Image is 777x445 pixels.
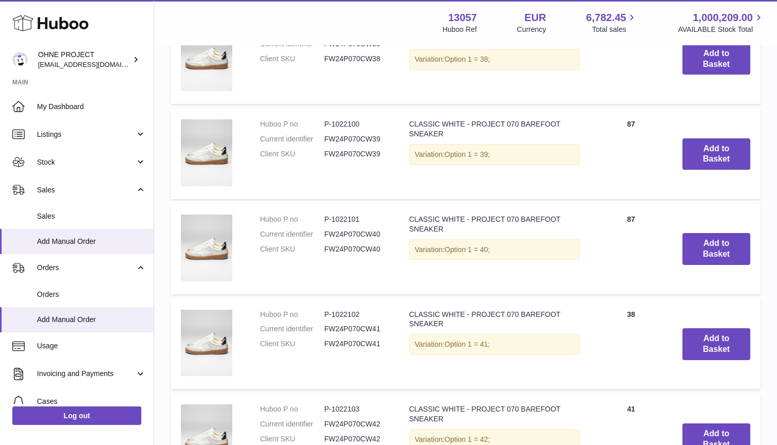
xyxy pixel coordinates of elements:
[399,14,590,104] td: CLASSIC WHITE - PROJECT 070 BAREFOOT SNEAKER
[37,157,135,167] span: Stock
[324,434,388,444] dd: FW24P070CW42
[37,369,135,379] span: Invoicing and Payments
[181,119,232,186] img: CLASSIC WHITE - PROJECT 070 BAREFOOT SNEAKER
[37,397,146,406] span: Cases
[399,299,590,389] td: CLASSIC WHITE - PROJECT 070 BAREFOOT SNEAKER
[586,11,626,25] span: 6,782.45
[260,54,324,64] dt: Client SKU
[260,134,324,144] dt: Current identifier
[682,43,750,75] button: Add to Basket
[442,25,477,34] div: Huboo Ref
[445,340,490,348] span: Option 1 = 41;
[524,11,546,25] strong: EUR
[409,239,580,260] div: Variation:
[324,244,388,254] dd: FW24P070CW40
[678,11,765,34] a: 1,000,209.00 AVAILABLE Stock Total
[324,339,388,349] dd: FW24P070CW41
[260,244,324,254] dt: Client SKU
[260,419,324,429] dt: Current identifier
[324,54,388,64] dd: FW24P070CW38
[260,434,324,444] dt: Client SKU
[324,324,388,334] dd: FW24P070CW41
[445,55,490,63] span: Option 1 = 38;
[445,435,490,443] span: Option 1 = 42;
[590,299,672,389] td: 38
[590,204,672,294] td: 87
[260,310,324,319] dt: Huboo P no
[324,404,388,414] dd: P-1022103
[37,130,135,139] span: Listings
[590,14,672,104] td: 81
[181,215,232,281] img: CLASSIC WHITE - PROJECT 070 BAREFOOT SNEAKER
[37,211,146,221] span: Sales
[260,119,324,129] dt: Huboo P no
[181,24,232,91] img: CLASSIC WHITE - PROJECT 070 BAREFOOT SNEAKER
[693,11,753,25] span: 1,000,209.00
[517,25,546,34] div: Currency
[260,324,324,334] dt: Current identifier
[590,109,672,199] td: 87
[324,419,388,429] dd: FW24P070CW42
[448,11,477,25] strong: 13057
[682,328,750,360] button: Add to Basket
[586,11,638,34] a: 6,782.45 Total sales
[324,119,388,129] dd: P-1022100
[37,102,146,112] span: My Dashboard
[260,215,324,224] dt: Huboo P no
[260,229,324,239] dt: Current identifier
[37,315,146,325] span: Add Manual Order
[445,150,490,158] span: Option 1 = 39;
[592,25,638,34] span: Total sales
[409,334,580,355] div: Variation:
[445,245,490,254] span: Option 1 = 40;
[399,109,590,199] td: CLASSIC WHITE - PROJECT 070 BAREFOOT SNEAKER
[682,233,750,265] button: Add to Basket
[37,263,135,273] span: Orders
[37,237,146,246] span: Add Manual Order
[37,341,146,351] span: Usage
[678,25,765,34] span: AVAILABLE Stock Total
[260,404,324,414] dt: Huboo P no
[12,406,141,425] a: Log out
[409,144,580,165] div: Variation:
[37,185,135,195] span: Sales
[37,290,146,299] span: Orders
[260,149,324,159] dt: Client SKU
[12,52,28,67] img: support@ohneproject.com
[399,204,590,294] td: CLASSIC WHITE - PROJECT 070 BAREFOOT SNEAKER
[324,149,388,159] dd: FW24P070CW39
[324,229,388,239] dd: FW24P070CW40
[260,339,324,349] dt: Client SKU
[324,310,388,319] dd: P-1022102
[181,310,232,377] img: CLASSIC WHITE - PROJECT 070 BAREFOOT SNEAKER
[324,134,388,144] dd: FW24P070CW39
[38,60,151,68] span: [EMAIL_ADDRESS][DOMAIN_NAME]
[682,138,750,170] button: Add to Basket
[38,50,131,69] div: OHNE PROJECT
[409,49,580,70] div: Variation:
[324,215,388,224] dd: P-1022101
